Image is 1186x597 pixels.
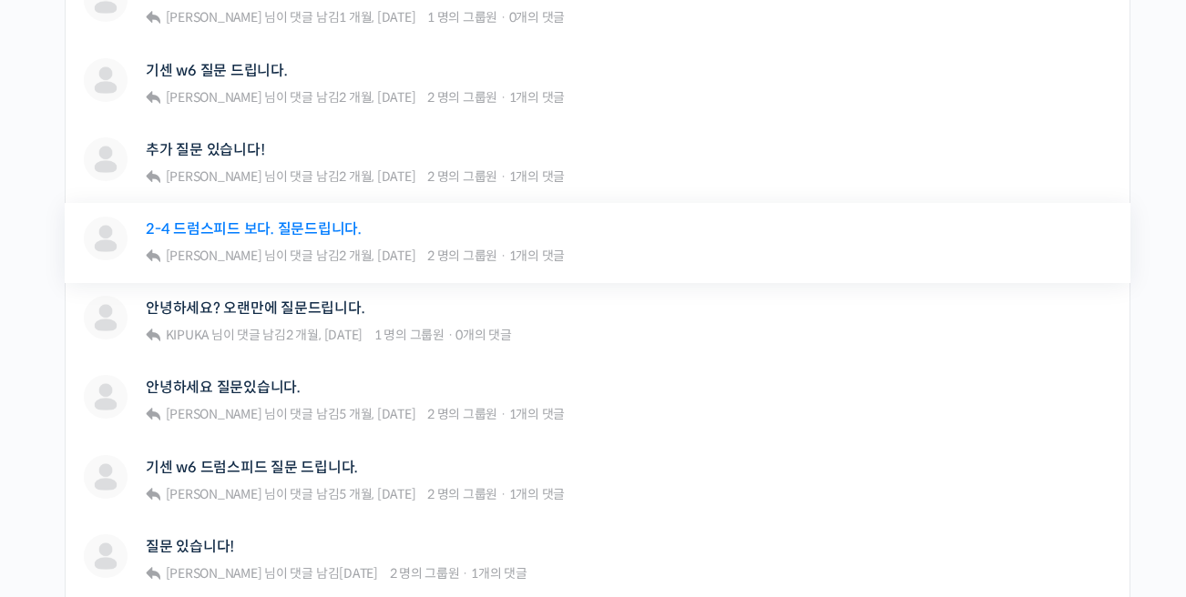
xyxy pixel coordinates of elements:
[166,486,262,502] span: [PERSON_NAME]
[339,565,378,582] a: [DATE]
[509,9,566,25] span: 0개의 댓글
[339,406,415,422] a: 5 개월, [DATE]
[163,89,416,106] span: 님이 댓글 남김
[500,248,506,264] span: ·
[163,327,363,343] span: 님이 댓글 남김
[339,486,415,502] a: 5 개월, [DATE]
[163,89,262,106] a: [PERSON_NAME]
[166,565,262,582] span: [PERSON_NAME]
[374,327,445,343] span: 1 명의 그룹원
[427,486,497,502] span: 2 명의 그룹원
[163,9,262,25] a: [PERSON_NAME]
[5,446,120,491] a: 홈
[120,446,235,491] a: 대화
[390,565,460,582] span: 2 명의 그룹원
[166,327,210,343] span: KIPUKA
[447,327,454,343] span: ·
[427,406,497,422] span: 2 명의 그룹원
[500,168,506,185] span: ·
[163,406,262,422] a: [PERSON_NAME]
[235,446,350,491] a: 설정
[166,89,262,106] span: [PERSON_NAME]
[339,89,415,106] a: 2 개월, [DATE]
[286,327,363,343] a: 2 개월, [DATE]
[57,473,68,488] span: 홈
[471,565,527,582] span: 1개의 댓글
[146,379,301,396] a: 안녕하세요 질문있습니다.
[146,459,358,476] a: 기센 w6 드럼스피드 질문 드립니다.
[163,168,262,185] a: [PERSON_NAME]
[166,168,262,185] span: [PERSON_NAME]
[427,168,497,185] span: 2 명의 그룹원
[146,538,234,555] a: 질문 있습니다!
[500,9,506,25] span: ·
[163,9,416,25] span: 님이 댓글 남김
[509,486,566,502] span: 1개의 댓글
[339,9,415,25] a: 1 개월, [DATE]
[281,473,303,488] span: 설정
[166,9,262,25] span: [PERSON_NAME]
[509,168,566,185] span: 1개의 댓글
[427,9,497,25] span: 1 명의 그룹원
[500,486,506,502] span: ·
[167,474,189,489] span: 대화
[146,299,364,317] a: 안녕하세요? 오랜만에 질문드립니다.
[163,565,378,582] span: 님이 댓글 남김
[163,565,262,582] a: [PERSON_NAME]
[163,486,262,502] a: [PERSON_NAME]
[455,327,512,343] span: 0개의 댓글
[339,248,415,264] a: 2 개월, [DATE]
[163,406,416,422] span: 님이 댓글 남김
[427,248,497,264] span: 2 명의 그룹원
[509,248,566,264] span: 1개의 댓글
[146,62,288,79] a: 기센 w6 질문 드립니다.
[500,89,506,106] span: ·
[509,406,566,422] span: 1개의 댓글
[146,141,264,158] a: 추가 질문 있습니다!
[339,168,415,185] a: 2 개월, [DATE]
[166,406,262,422] span: [PERSON_NAME]
[462,565,468,582] span: ·
[427,89,497,106] span: 2 명의 그룹원
[163,168,416,185] span: 님이 댓글 남김
[146,220,362,238] a: 2-4 드럼스피드 보다. 질문드립니다.
[500,406,506,422] span: ·
[166,248,262,264] span: [PERSON_NAME]
[163,248,262,264] a: [PERSON_NAME]
[163,248,416,264] span: 님이 댓글 남김
[163,486,416,502] span: 님이 댓글 남김
[163,327,209,343] a: KIPUKA
[509,89,566,106] span: 1개의 댓글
